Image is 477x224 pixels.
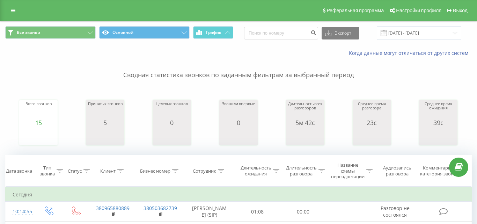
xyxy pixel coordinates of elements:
td: Сегодня [6,188,472,202]
div: Название схемы переадресации [331,162,365,180]
div: 10:14:55 [13,205,28,218]
div: Дата звонка [6,168,32,174]
div: Тип звонка [40,165,55,177]
td: 01:08 [235,202,280,222]
p: Сводная статистика звонков по заданным фильтрам за выбранный период [5,57,472,80]
div: 39с [421,119,456,126]
div: Бизнес номер [140,168,170,174]
button: Основной [99,26,190,39]
div: 5 [88,119,123,126]
span: Разговор не состоялся [381,205,410,218]
div: Статус [68,168,82,174]
div: Сотрудник [193,168,216,174]
div: Длительность разговора [286,165,317,177]
span: Реферальная программа [326,8,384,13]
span: Все звонки [17,30,40,35]
div: Всего звонков [25,102,52,119]
input: Поиск по номеру [244,27,318,39]
span: Настройки профиля [396,8,441,13]
div: 0 [222,119,255,126]
div: 0 [156,119,188,126]
div: Среднее время ожидания [421,102,456,119]
td: 00:00 [280,202,326,222]
td: [PERSON_NAME] (SIP) [184,202,235,222]
div: Комментарий/категория звонка [419,165,460,177]
div: Среднее время разговора [354,102,389,119]
div: Принятых звонков [88,102,123,119]
div: Аудиозапись разговора [380,165,415,177]
div: Клиент [100,168,116,174]
a: Когда данные могут отличаться от других систем [349,50,472,56]
div: Длительность ожидания [241,165,271,177]
div: 23с [354,119,389,126]
span: График [206,30,221,35]
div: Длительность всех разговоров [288,102,323,119]
div: Целевых звонков [156,102,188,119]
a: 380503682739 [144,205,177,211]
button: Экспорт [322,27,359,39]
div: 5м 42с [288,119,323,126]
a: 380965880889 [96,205,130,211]
button: График [193,26,233,39]
span: Выход [453,8,468,13]
div: Звонили впервые [222,102,255,119]
button: Все звонки [5,26,96,39]
div: 15 [25,119,52,126]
